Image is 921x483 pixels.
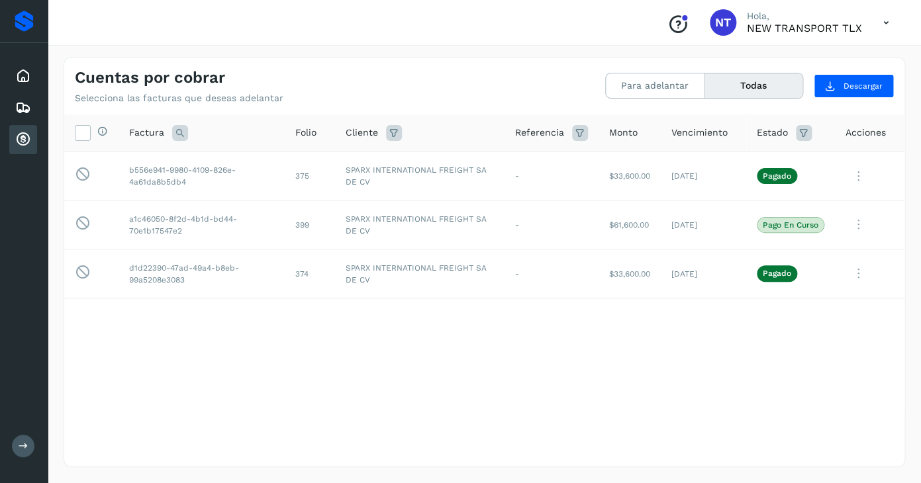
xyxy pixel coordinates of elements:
div: Embarques [9,93,37,122]
p: NEW TRANSPORT TLX [747,22,862,34]
td: d1d22390-47ad-49a4-b8eb-99a5208e3083 [119,249,285,298]
span: Descargar [844,80,883,92]
td: [DATE] [661,249,746,298]
span: Monto [609,126,638,140]
span: Estado [757,126,788,140]
span: Cliente [346,126,378,140]
td: [DATE] [661,152,746,200]
td: b556e941-9980-4109-826e-4a61da8b5db4 [119,152,285,200]
p: Pagado [763,269,791,278]
span: Vencimiento [671,126,728,140]
div: Inicio [9,62,37,91]
p: Pagado [763,171,791,181]
td: - [505,249,599,298]
td: SPARX INTERNATIONAL FREIGHT SA DE CV [335,152,505,200]
td: SPARX INTERNATIONAL FREIGHT SA DE CV [335,249,505,298]
span: Folio [295,126,316,140]
button: Para adelantar [606,73,704,98]
td: SPARX INTERNATIONAL FREIGHT SA DE CV [335,200,505,249]
p: Selecciona las facturas que deseas adelantar [75,93,283,104]
td: $33,600.00 [599,249,661,298]
td: a1c46050-8f2d-4b1d-bd44-70e1b17547e2 [119,200,285,249]
span: Acciones [846,126,886,140]
span: Referencia [515,126,564,140]
td: $61,600.00 [599,200,661,249]
td: 374 [285,249,335,298]
td: - [505,152,599,200]
td: 399 [285,200,335,249]
td: [DATE] [661,200,746,249]
p: Hola, [747,11,862,22]
button: Todas [704,73,802,98]
span: Factura [129,126,164,140]
button: Descargar [814,74,894,98]
td: - [505,200,599,249]
div: Cuentas por cobrar [9,125,37,154]
p: Pago en curso [763,220,818,230]
h4: Cuentas por cobrar [75,68,225,87]
td: 375 [285,152,335,200]
td: $33,600.00 [599,152,661,200]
